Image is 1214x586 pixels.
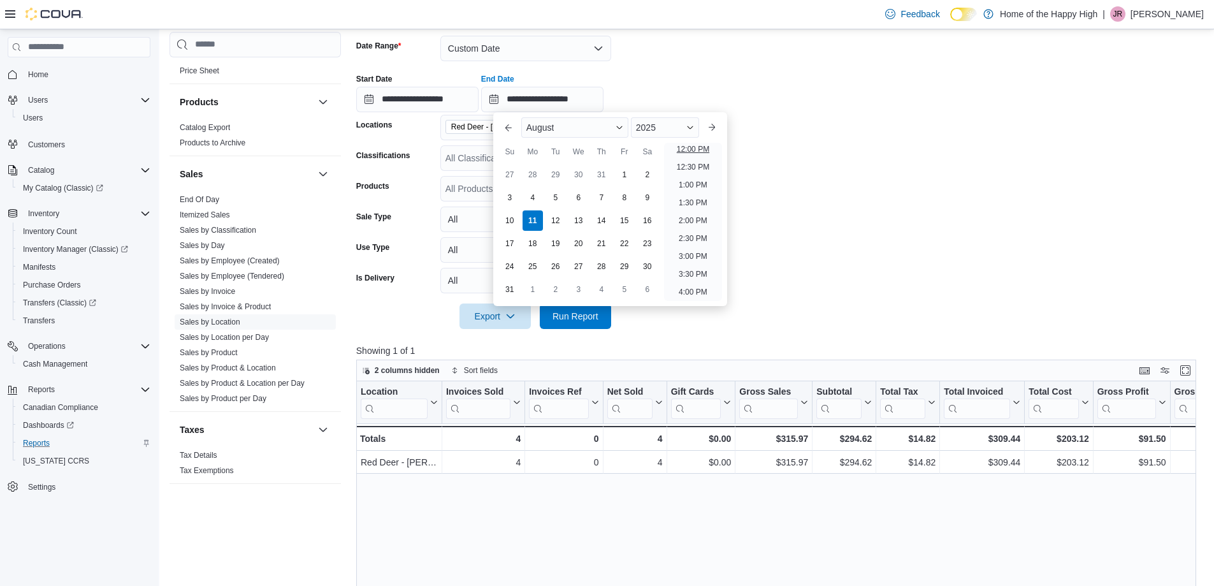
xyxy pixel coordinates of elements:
[170,448,341,483] div: Taxes
[636,122,656,133] span: 2025
[500,233,520,254] div: day-17
[356,344,1205,357] p: Showing 1 of 1
[180,241,225,250] a: Sales by Day
[3,337,155,355] button: Operations
[180,256,280,266] span: Sales by Employee (Created)
[23,113,43,123] span: Users
[637,165,658,185] div: day-2
[816,455,872,470] div: $294.62
[1097,386,1156,419] div: Gross Profit
[607,431,662,446] div: 4
[180,168,203,180] h3: Sales
[440,36,611,61] button: Custom Date
[13,294,155,312] a: Transfers (Classic)
[23,92,53,108] button: Users
[28,70,48,80] span: Home
[637,142,658,162] div: Sa
[672,159,714,175] li: 12:30 PM
[18,295,150,311] span: Transfers (Classic)
[180,226,256,235] a: Sales by Classification
[880,386,925,399] div: Total Tax
[674,249,712,264] li: 3:00 PM
[361,386,438,419] button: Location
[523,142,543,162] div: Mo
[180,195,219,204] a: End Of Day
[3,91,155,109] button: Users
[18,180,108,196] a: My Catalog (Classic)
[614,142,635,162] div: Fr
[28,140,65,150] span: Customers
[18,242,150,257] span: Inventory Manager (Classic)
[591,256,612,277] div: day-28
[880,386,936,419] button: Total Tax
[445,120,567,134] span: Red Deer - Dawson Centre - Fire & Flower
[607,386,652,399] div: Net Sold
[816,431,872,446] div: $294.62
[356,41,401,51] label: Date Range
[180,210,230,219] a: Itemized Sales
[1097,386,1156,399] div: Gross Profit
[18,110,48,126] a: Users
[180,302,271,311] a: Sales by Invoice & Product
[446,431,521,446] div: 4
[23,479,150,495] span: Settings
[459,304,531,329] button: Export
[739,386,798,399] div: Gross Sales
[180,194,219,205] span: End Of Day
[900,8,939,20] span: Feedback
[674,284,712,300] li: 4:00 PM
[180,66,219,75] a: Price Sheet
[1000,6,1097,22] p: Home of the Happy High
[13,223,155,240] button: Inventory Count
[180,286,235,297] span: Sales by Invoice
[23,316,55,326] span: Transfers
[180,302,271,312] span: Sales by Invoice & Product
[180,271,284,281] span: Sales by Employee (Tendered)
[568,210,589,231] div: day-13
[18,313,150,328] span: Transfers
[614,187,635,208] div: day-8
[180,451,217,460] a: Tax Details
[1097,431,1166,446] div: $91.50
[664,143,722,301] ul: Time
[521,117,628,138] div: Button. Open the month selector. August is currently selected.
[739,455,808,470] div: $315.97
[18,418,79,433] a: Dashboards
[23,163,150,178] span: Catalog
[591,187,612,208] div: day-7
[23,136,150,152] span: Customers
[546,142,566,162] div: Tu
[591,233,612,254] div: day-21
[880,386,925,419] div: Total Tax
[18,400,103,415] a: Canadian Compliance
[1131,6,1204,22] p: [PERSON_NAME]
[670,431,731,446] div: $0.00
[451,121,551,133] span: Red Deer - [PERSON_NAME][GEOGRAPHIC_DATA] - Fire & Flower
[180,96,219,108] h3: Products
[23,420,74,430] span: Dashboards
[500,256,520,277] div: day-24
[18,418,150,433] span: Dashboards
[180,256,280,265] a: Sales by Employee (Created)
[13,312,155,330] button: Transfers
[674,231,712,246] li: 2:30 PM
[18,277,150,293] span: Purchase Orders
[23,66,150,82] span: Home
[25,8,83,20] img: Cova
[523,256,543,277] div: day-25
[23,339,150,354] span: Operations
[880,455,936,470] div: $14.82
[523,187,543,208] div: day-4
[591,279,612,300] div: day-4
[170,120,341,156] div: Products
[180,363,276,373] span: Sales by Product & Location
[356,150,410,161] label: Classifications
[614,210,635,231] div: day-15
[170,192,341,411] div: Sales
[18,110,150,126] span: Users
[23,280,81,290] span: Purchase Orders
[170,63,341,84] div: Pricing
[180,423,313,436] button: Taxes
[180,423,205,436] h3: Taxes
[816,386,862,419] div: Subtotal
